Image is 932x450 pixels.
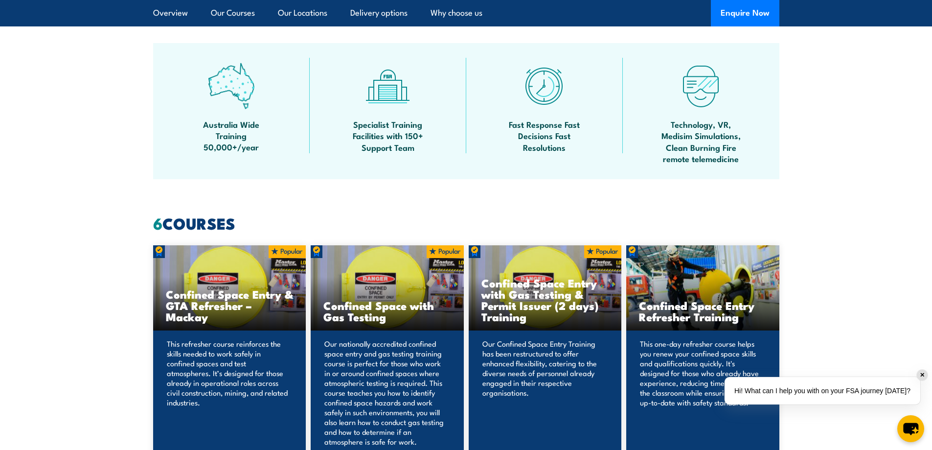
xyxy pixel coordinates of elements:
span: Fast Response Fast Decisions Fast Resolutions [500,118,589,153]
h2: COURSES [153,216,779,230]
img: auswide-icon [208,63,254,109]
h3: Confined Space with Gas Testing [323,300,451,322]
span: Specialist Training Facilities with 150+ Support Team [344,118,432,153]
img: fast-icon [521,63,568,109]
strong: 6 [153,211,162,235]
span: Technology, VR, Medisim Simulations, Clean Burning Fire remote telemedicine [657,118,745,165]
p: Our Confined Space Entry Training has been restructured to offer enhanced flexibility, catering t... [482,339,605,447]
button: chat-button [897,415,924,442]
div: ✕ [917,370,928,380]
img: tech-icon [678,63,724,109]
h3: Confined Space Entry & GTA Refresher – Mackay [166,288,294,322]
img: facilities-icon [364,63,411,109]
p: This refresher course reinforces the skills needed to work safely in confined spaces and test atm... [167,339,290,447]
span: Australia Wide Training 50,000+/year [187,118,275,153]
p: Our nationally accredited confined space entry and gas testing training course is perfect for tho... [324,339,447,447]
h3: Confined Space Entry Refresher Training [639,300,767,322]
p: This one-day refresher course helps you renew your confined space skills and qualifications quick... [640,339,763,447]
h3: Confined Space Entry with Gas Testing & Permit Issuer (2 days) Training [481,277,609,322]
div: Hi! What can I help you with on your FSA journey [DATE]? [725,377,920,404]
